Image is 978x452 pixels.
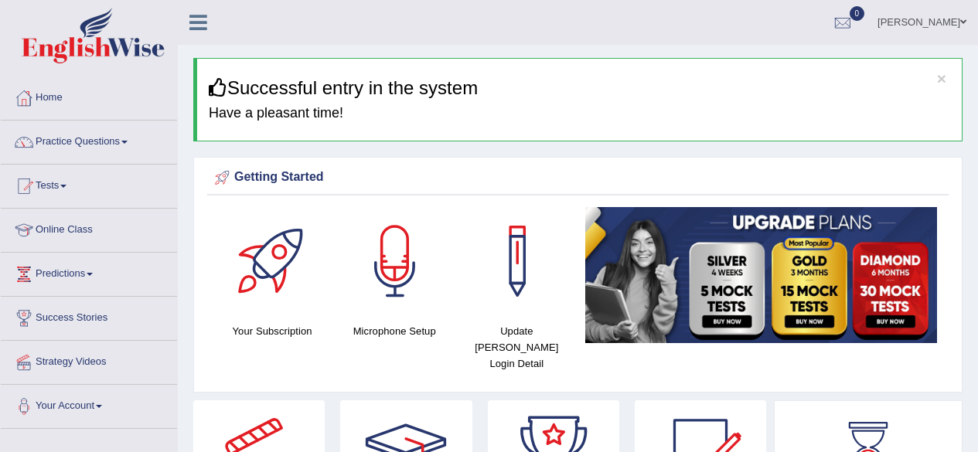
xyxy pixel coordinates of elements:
[1,121,177,159] a: Practice Questions
[1,209,177,247] a: Online Class
[585,207,937,343] img: small5.jpg
[1,165,177,203] a: Tests
[1,253,177,291] a: Predictions
[341,323,448,339] h4: Microphone Setup
[463,323,570,372] h4: Update [PERSON_NAME] Login Detail
[1,341,177,379] a: Strategy Videos
[937,70,946,87] button: ×
[1,76,177,115] a: Home
[1,297,177,335] a: Success Stories
[211,166,945,189] div: Getting Started
[1,385,177,423] a: Your Account
[209,106,950,121] h4: Have a pleasant time!
[850,6,865,21] span: 0
[219,323,325,339] h4: Your Subscription
[209,78,950,98] h3: Successful entry in the system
